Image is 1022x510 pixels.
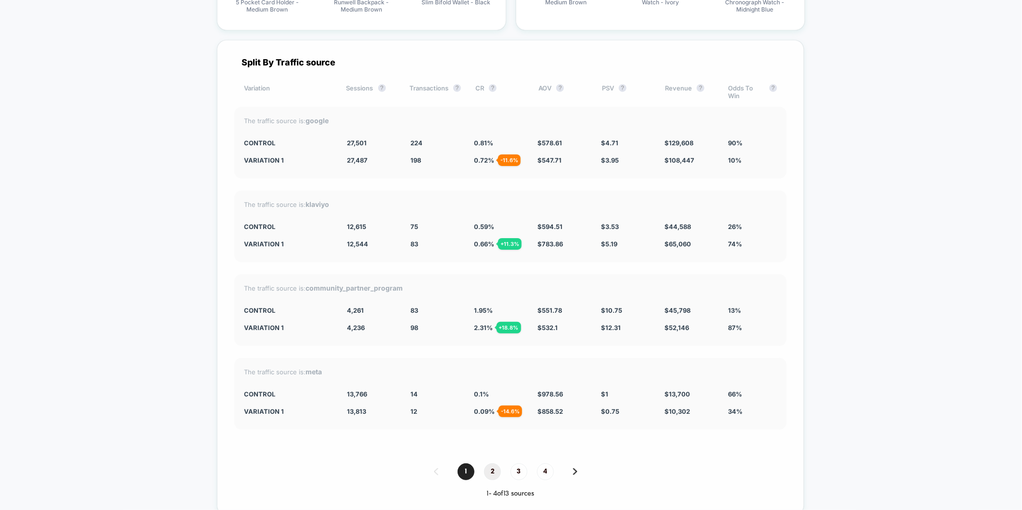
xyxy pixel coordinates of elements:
[474,408,495,415] span: 0.09 %
[538,84,587,100] div: AOV
[511,463,527,480] span: 3
[728,306,777,314] div: 13%
[347,390,367,398] span: 13,766
[498,154,521,166] div: - 11.6 %
[347,156,368,164] span: 27,487
[474,324,493,331] span: 2.31 %
[409,84,461,100] div: Transactions
[664,408,690,415] span: $ 10,302
[410,240,418,248] span: 83
[244,84,332,100] div: Variation
[601,306,622,314] span: $ 10.75
[410,139,422,147] span: 224
[244,324,332,331] div: Variation 1
[537,390,563,398] span: $ 978.56
[306,200,329,208] strong: klaviyo
[619,84,626,92] button: ?
[474,390,489,398] span: 0.1 %
[244,408,332,415] div: Variation 1
[244,156,332,164] div: Variation 1
[497,322,521,333] div: + 18.8 %
[410,156,421,164] span: 198
[484,463,501,480] span: 2
[602,84,651,100] div: PSV
[244,116,777,125] div: The traffic source is:
[537,408,563,415] span: $ 858.52
[244,306,332,314] div: CONTROL
[234,490,787,498] div: 1 - 4 of 13 sources
[410,324,418,331] span: 98
[306,284,403,292] strong: community_partner_program
[665,84,714,100] div: Revenue
[410,390,418,398] span: 14
[573,468,577,475] img: pagination forward
[410,306,418,314] span: 83
[537,156,562,164] span: $ 547.71
[728,84,777,100] div: Odds To Win
[664,223,691,230] span: $ 44,588
[664,139,693,147] span: $ 129,608
[537,306,562,314] span: $ 551.78
[728,408,777,415] div: 34%
[244,368,777,376] div: The traffic source is:
[410,223,418,230] span: 75
[601,156,619,164] span: $ 3.95
[537,463,554,480] span: 4
[474,306,493,314] span: 1.95 %
[498,406,522,417] div: - 14.6 %
[664,240,691,248] span: $ 65,060
[498,238,522,250] div: + 11.3 %
[244,240,332,248] div: Variation 1
[664,324,689,331] span: $ 52,146
[234,57,787,67] div: Split By Traffic source
[728,240,777,248] div: 74%
[556,84,564,92] button: ?
[475,84,524,100] div: CR
[728,139,777,147] div: 90%
[244,223,332,230] div: CONTROL
[728,223,777,230] div: 26%
[474,223,494,230] span: 0.59 %
[728,156,777,164] div: 10%
[728,390,777,398] div: 66%
[410,408,417,415] span: 12
[474,139,493,147] span: 0.81 %
[601,408,619,415] span: $ 0.75
[306,368,322,376] strong: meta
[601,240,617,248] span: $ 5.19
[347,306,364,314] span: 4,261
[347,240,368,248] span: 12,544
[244,139,332,147] div: CONTROL
[664,390,690,398] span: $ 13,700
[474,156,494,164] span: 0.72 %
[769,84,777,92] button: ?
[347,408,366,415] span: 13,813
[306,116,329,125] strong: google
[601,390,608,398] span: $ 1
[728,324,777,331] div: 87%
[458,463,474,480] span: 1
[664,156,694,164] span: $ 108,447
[537,223,562,230] span: $ 594.51
[537,240,563,248] span: $ 783.86
[347,324,365,331] span: 4,236
[664,306,690,314] span: $ 45,798
[244,284,777,292] div: The traffic source is:
[489,84,497,92] button: ?
[601,139,618,147] span: $ 4.71
[601,223,619,230] span: $ 3.53
[347,223,366,230] span: 12,615
[378,84,386,92] button: ?
[453,84,461,92] button: ?
[697,84,704,92] button: ?
[601,324,621,331] span: $ 12.31
[346,84,395,100] div: Sessions
[244,200,777,208] div: The traffic source is:
[537,139,562,147] span: $ 578.61
[474,240,494,248] span: 0.66 %
[347,139,367,147] span: 27,501
[244,390,332,398] div: CONTROL
[537,324,558,331] span: $ 532.1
